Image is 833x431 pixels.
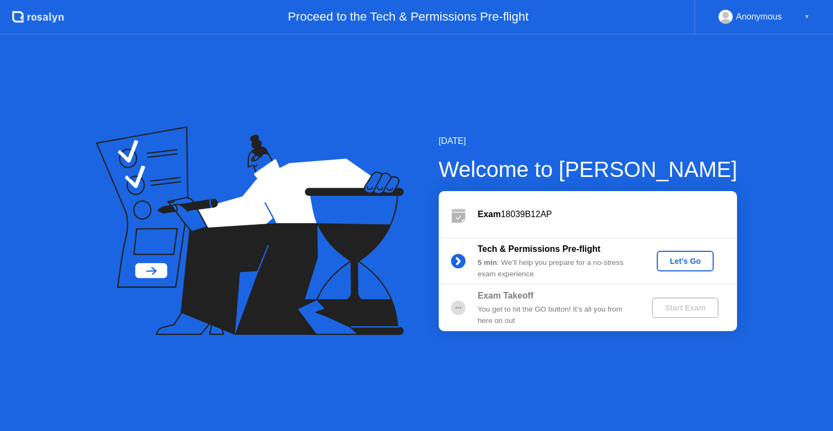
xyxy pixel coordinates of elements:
div: : We’ll help you prepare for a no-stress exam experience [478,257,634,280]
div: Welcome to [PERSON_NAME] [439,153,738,186]
div: Start Exam [656,303,714,312]
b: Exam Takeoff [478,291,534,300]
b: Exam [478,210,501,219]
b: Tech & Permissions Pre-flight [478,244,600,253]
button: Start Exam [652,297,719,318]
button: Let's Go [657,251,714,271]
b: 5 min [478,258,497,267]
div: You get to hit the GO button! It’s all you from here on out [478,304,634,326]
div: [DATE] [439,135,738,148]
div: Let's Go [661,257,709,265]
div: Anonymous [736,10,782,24]
div: 18039B12AP [478,208,737,221]
div: ▼ [804,10,810,24]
